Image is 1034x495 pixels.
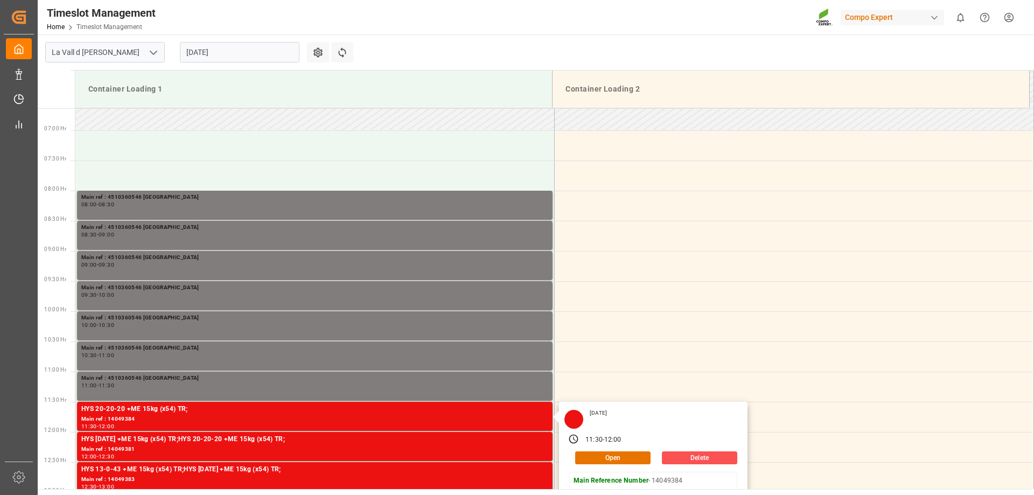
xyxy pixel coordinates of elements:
div: Main ref : 4510360546 [GEOGRAPHIC_DATA] [81,253,548,262]
div: Container Loading 1 [84,79,543,99]
div: Main ref : 14049384 [81,415,548,424]
span: 12:30 Hr [44,457,66,463]
div: Container Loading 2 [561,79,1021,99]
span: 07:00 Hr [44,126,66,131]
div: Main ref : 4510360546 [GEOGRAPHIC_DATA] [81,223,548,232]
div: - [97,484,99,489]
span: 09:00 Hr [44,246,66,252]
span: 13:00 Hr [44,487,66,493]
div: 11:30 [585,435,603,445]
div: Main ref : 4510360546 [GEOGRAPHIC_DATA] [81,344,548,353]
span: 11:30 Hr [44,397,66,403]
div: 12:00 [81,454,97,459]
button: open menu [145,44,161,61]
div: 11:30 [99,383,114,388]
div: Compo Expert [841,10,944,25]
div: - [97,323,99,327]
span: 08:30 Hr [44,216,66,222]
div: 12:30 [81,484,97,489]
button: Delete [662,451,737,464]
img: Screenshot%202023-09-29%20at%2010.02.21.png_1712312052.png [816,8,833,27]
div: - [603,435,604,445]
span: 10:00 Hr [44,306,66,312]
div: Main ref : 4510360546 [GEOGRAPHIC_DATA] [81,374,548,383]
div: Timeslot Management [47,5,156,21]
div: HYS 20-20-20 +ME 15kg (x54) TR; [81,404,548,415]
div: 12:30 [99,454,114,459]
div: [DATE] [586,409,611,417]
div: 11:00 [99,353,114,358]
div: - [97,383,99,388]
button: show 0 new notifications [948,5,973,30]
div: 08:00 [81,202,97,207]
div: 08:30 [81,232,97,237]
input: DD.MM.YYYY [180,42,299,62]
div: - [97,262,99,267]
span: 07:30 Hr [44,156,66,162]
div: HYS [DATE] +ME 15kg (x54) TR;HYS 20-20-20 +ME 15kg (x54) TR; [81,434,548,445]
span: 12:00 Hr [44,427,66,433]
div: 11:30 [81,424,97,429]
div: - [97,232,99,237]
div: Main ref : 4510360546 [GEOGRAPHIC_DATA] [81,193,548,202]
div: - [97,353,99,358]
div: - [97,292,99,297]
input: Type to search/select [45,42,165,62]
span: 10:30 Hr [44,337,66,343]
div: - [97,202,99,207]
div: 09:30 [99,262,114,267]
div: 08:30 [99,202,114,207]
div: 11:00 [81,383,97,388]
div: - [97,424,99,429]
div: - [97,454,99,459]
div: 13:00 [99,484,114,489]
span: 09:30 Hr [44,276,66,282]
button: Help Center [973,5,997,30]
div: Main ref : 14049381 [81,445,548,454]
div: Main ref : 14049383 [81,475,548,484]
div: 10:30 [81,353,97,358]
p: - 14049384 [574,476,733,486]
strong: Main Reference Number [574,477,648,484]
div: Main ref : 4510360546 [GEOGRAPHIC_DATA] [81,283,548,292]
button: Open [575,451,651,464]
div: 09:00 [81,262,97,267]
div: 09:00 [99,232,114,237]
button: Compo Expert [841,7,948,27]
div: Main ref : 4510360546 [GEOGRAPHIC_DATA] [81,313,548,323]
div: 09:30 [81,292,97,297]
a: Home [47,23,65,31]
div: 12:00 [99,424,114,429]
div: 10:00 [99,292,114,297]
span: 08:00 Hr [44,186,66,192]
div: 12:00 [604,435,621,445]
div: 10:00 [81,323,97,327]
span: 11:00 Hr [44,367,66,373]
div: 10:30 [99,323,114,327]
div: HYS 13-0-43 +ME 15kg (x54) TR;HYS [DATE] +ME 15kg (x54) TR; [81,464,548,475]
